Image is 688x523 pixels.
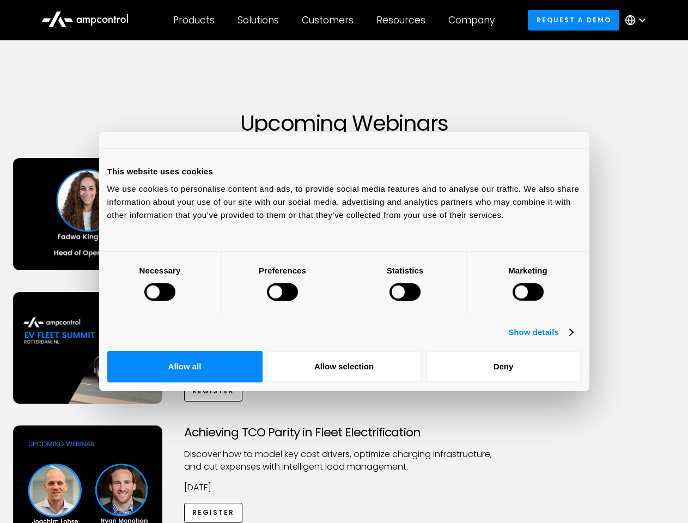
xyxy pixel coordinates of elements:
[259,265,306,275] strong: Preferences
[302,14,354,26] div: Customers
[107,165,581,178] div: This website uses cookies
[376,14,425,26] div: Resources
[387,265,424,275] strong: Statistics
[107,182,581,221] div: We use cookies to personalise content and ads, to provide social media features and to analyse ou...
[238,14,279,26] div: Solutions
[13,110,675,136] h1: Upcoming Webinars
[426,351,581,382] button: Deny
[184,425,504,440] h3: Achieving TCO Parity in Fleet Electrification
[508,326,573,339] a: Show details
[184,448,504,473] p: Discover how to model key cost drivers, optimize charging infrastructure, and cut expenses with i...
[448,14,495,26] div: Company
[184,503,243,523] a: Register
[184,381,243,402] a: Register
[184,482,504,494] p: [DATE]
[139,265,181,275] strong: Necessary
[508,265,547,275] strong: Marketing
[107,351,263,382] button: Allow all
[528,10,619,30] a: Request a demo
[266,351,422,382] button: Allow selection
[173,14,215,26] div: Products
